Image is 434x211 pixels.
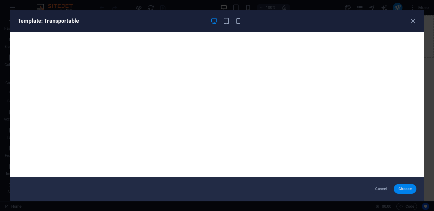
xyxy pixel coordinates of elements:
span: Choose [399,186,412,191]
span: Add elements [172,26,202,35]
span: Paste clipboard [205,26,238,35]
h6: Template: Transportable [18,17,205,25]
button: Choose [394,184,416,194]
button: Cancel [370,184,392,194]
span: Cancel [375,186,388,191]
